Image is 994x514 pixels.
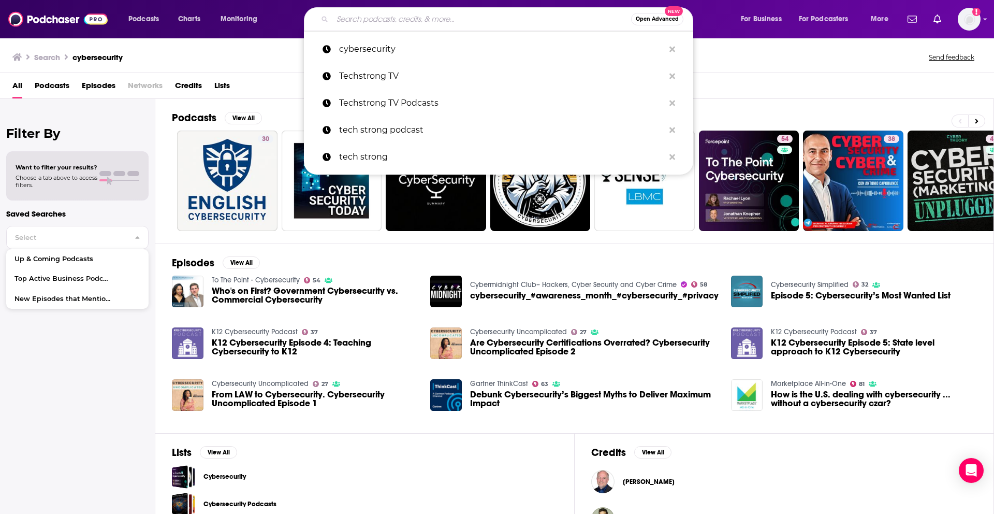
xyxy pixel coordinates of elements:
[470,327,567,336] a: Cybersecurity Uncomplicated
[470,291,719,300] span: cybersecurity_#awareness_month_#cybersecurity_#privacy
[304,117,693,144] a: tech strong podcast
[175,77,202,98] a: Credits
[691,281,708,288] a: 58
[221,12,257,26] span: Monitoring
[591,465,977,498] button: Stephen JordanStephen Jordan
[470,390,719,408] a: Debunk Cybersecurity’s Biggest Myths to Deliver Maximum Impact
[6,209,149,219] p: Saved Searches
[470,280,677,289] a: Cybermidnight Club– Hackers, Cyber Security and Cyber Crime
[888,134,895,145] span: 38
[771,390,977,408] a: How is the U.S. dealing with cybersecurity ... without a cybersecurity czar?
[213,11,271,27] button: open menu
[321,382,328,387] span: 27
[339,90,664,117] p: Techstrong TV Podcasts
[734,11,795,27] button: open menu
[792,11,864,27] button: open menu
[870,330,877,335] span: 37
[172,276,203,307] img: Who's on First? Government Cybersecurity vs. Commercial Cybersecurity
[313,381,329,387] a: 27
[35,77,69,98] a: Podcasts
[532,381,549,387] a: 63
[386,131,486,231] a: 54
[172,111,262,124] a: PodcastsView All
[490,131,591,231] a: 51
[16,174,97,189] span: Choose a tab above to access filters.
[313,278,320,283] span: 54
[311,330,318,335] span: 37
[14,256,114,263] span: Up & Coming Podcasts
[121,11,172,27] button: open menu
[212,338,418,356] span: K12 Cybersecurity Episode 4: Teaching Cybersecurity to K12
[225,112,262,124] button: View All
[541,382,548,387] span: 63
[958,8,981,31] img: User Profile
[172,327,203,359] a: K12 Cybersecurity Episode 4: Teaching Cybersecurity to K12
[172,111,216,124] h2: Podcasts
[771,338,977,356] span: K12 Cybersecurity Episode 5: State level approach to K12 Cybersecurity
[203,498,276,510] a: Cybersecurity Podcasts
[72,52,123,62] h3: cybersecurity
[304,277,321,283] a: 54
[777,135,793,143] a: 54
[591,446,626,459] h2: Credits
[304,36,693,63] a: cybersecurity
[339,63,664,90] p: Techstrong TV
[470,338,719,356] a: Are Cybersecurity Certifications Overrated? Cybersecurity Uncomplicated Episode 2
[7,234,126,241] span: Select
[884,135,899,143] a: 38
[212,390,418,408] a: From LAW to Cybersecurity. Cybersecurity Uncomplicated Episode 1
[314,7,703,31] div: Search podcasts, credits, & more...
[172,256,260,269] a: EpisodesView All
[178,12,200,26] span: Charts
[212,379,309,388] a: Cybersecurity Uncomplicated
[594,131,695,231] a: 39
[8,9,108,29] img: Podchaser - Follow, Share and Rate Podcasts
[636,17,679,22] span: Open Advanced
[850,381,865,387] a: 81
[430,327,462,359] a: Are Cybersecurity Certifications Overrated? Cybersecurity Uncomplicated Episode 2
[623,478,675,486] span: [PERSON_NAME]
[926,53,977,62] button: Send feedback
[771,280,849,289] a: Cybersecurity Simplified
[859,382,865,387] span: 81
[803,131,903,231] a: 38
[172,446,237,459] a: ListsView All
[591,470,615,493] a: Stephen Jordan
[591,446,671,459] a: CreditsView All
[861,329,878,335] a: 37
[634,446,671,459] button: View All
[958,8,981,31] span: Logged in as amandalamPR
[470,379,528,388] a: Gartner ThinkCast
[731,276,763,307] a: Episode 5: Cybersecurity’s Most Wanted List
[223,256,260,269] button: View All
[871,12,888,26] span: More
[958,8,981,31] button: Show profile menu
[177,131,277,231] a: 30
[781,134,788,145] span: 54
[200,446,237,459] button: View All
[339,144,664,170] p: tech strong
[430,276,462,307] img: cybersecurity_#awareness_month_#cybersecurity_#privacy
[34,52,60,62] h3: Search
[731,327,763,359] a: K12 Cybersecurity Episode 5: State level approach to K12 Cybersecurity
[172,446,192,459] h2: Lists
[6,226,149,249] button: Select
[171,11,207,27] a: Charts
[12,77,22,98] span: All
[212,287,418,304] a: Who's on First? Government Cybersecurity vs. Commercial Cybersecurity
[903,10,921,28] a: Show notifications dropdown
[771,291,951,300] a: Episode 5: Cybersecurity’s Most Wanted List
[731,379,763,411] a: How is the U.S. dealing with cybersecurity ... without a cybersecurity czar?
[214,77,230,98] a: Lists
[959,458,984,483] div: Open Intercom Messenger
[304,90,693,117] a: Techstrong TV Podcasts
[631,13,683,25] button: Open AdvancedNew
[128,77,163,98] span: Networks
